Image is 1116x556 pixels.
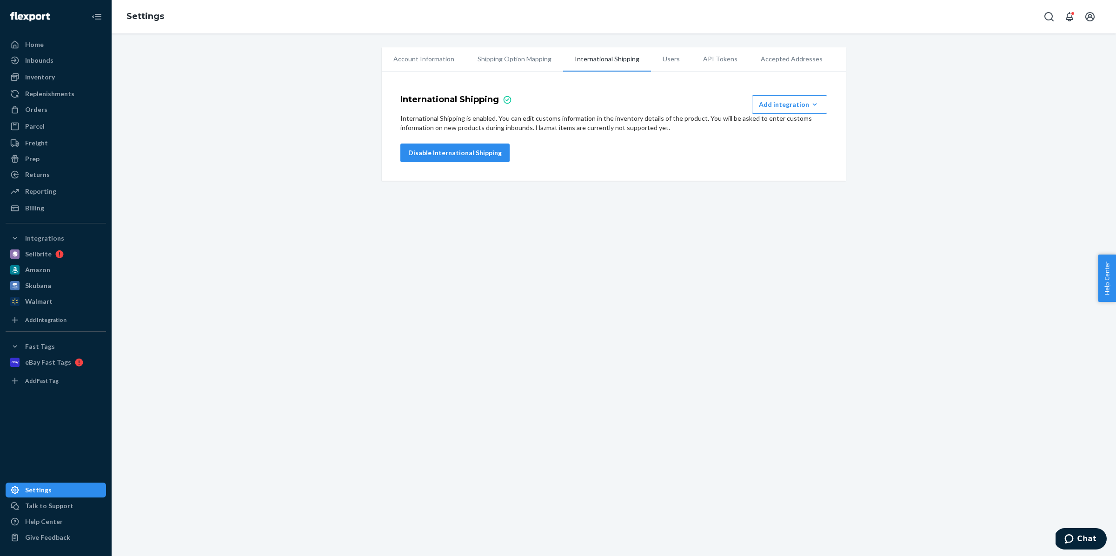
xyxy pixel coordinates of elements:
div: Integrations [25,234,64,243]
button: Disable International Shipping [400,144,510,162]
a: Freight [6,136,106,150]
div: Sellbrite [25,249,52,259]
button: Add integration [752,95,827,114]
a: eBay Fast Tags [6,355,106,370]
div: Freight [25,138,48,148]
button: Talk to Support [6,498,106,513]
iframe: Opens a widget where you can chat to one of our agents [1056,528,1107,551]
div: Billing [25,203,44,213]
a: Replenishments [6,86,106,101]
div: Replenishments [25,89,74,98]
button: Open notifications [1060,7,1079,26]
p: International Shipping is enabled. You can edit customs information in the inventory details of t... [400,114,827,132]
div: Fast Tags [25,342,55,351]
a: Skubana [6,278,106,293]
div: Settings [25,485,52,495]
a: Inbounds [6,53,106,68]
button: Fast Tags [6,339,106,354]
a: Prep [6,151,106,166]
div: Talk to Support [25,501,73,510]
div: Give Feedback [25,533,70,542]
button: Integrations [6,231,106,246]
div: Amazon [25,265,50,275]
div: Walmart [25,297,53,306]
div: Prep [25,154,40,164]
a: Add Integration [6,313,106,327]
li: International Shipping [563,47,651,72]
a: Help Center [6,514,106,529]
button: Close Navigation [87,7,106,26]
button: Open Search Box [1040,7,1058,26]
li: Users [651,47,691,71]
div: Help Center [25,517,63,526]
div: Parcel [25,122,45,131]
li: API Tokens [691,47,749,71]
a: Walmart [6,294,106,309]
div: Skubana [25,281,51,290]
div: Inbounds [25,56,53,65]
button: Help Center [1098,255,1116,302]
div: eBay Fast Tags [25,358,71,367]
div: Reporting [25,187,56,196]
div: Inventory [25,72,55,82]
li: Account Information [382,47,466,71]
a: Amazon [6,262,106,277]
a: Returns [6,167,106,182]
a: Inventory [6,70,106,85]
div: Orders [25,105,47,114]
a: Billing [6,201,106,216]
a: Settings [126,11,164,21]
div: Add Integration [25,316,66,324]
li: Shipping Option Mapping [466,47,563,71]
a: Orders [6,102,106,117]
img: Flexport logo [10,12,50,21]
a: Sellbrite [6,247,106,262]
li: Accepted Addresses [749,47,834,71]
div: Home [25,40,44,49]
div: Add integration [759,100,820,109]
a: Home [6,37,106,52]
button: Give Feedback [6,530,106,545]
a: Reporting [6,184,106,199]
a: Add Fast Tag [6,373,106,388]
div: Returns [25,170,50,179]
h4: International Shipping [400,95,499,109]
a: Parcel [6,119,106,134]
ol: breadcrumbs [119,3,172,30]
button: Open account menu [1081,7,1099,26]
a: Settings [6,483,106,497]
div: Add Fast Tag [25,377,59,385]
